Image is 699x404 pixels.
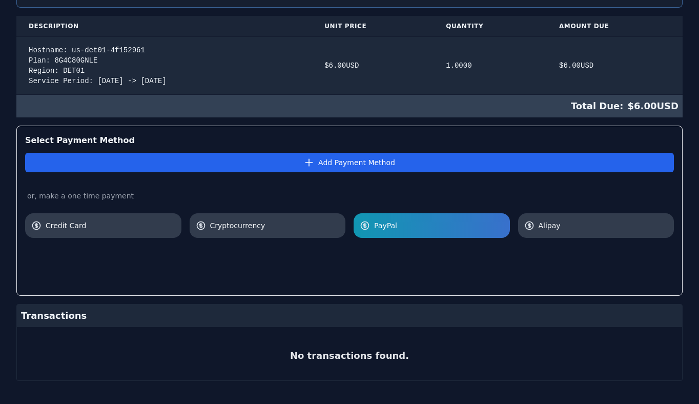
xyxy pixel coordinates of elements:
[324,60,421,71] div: $ 6.00 USD
[25,134,674,147] div: Select Payment Method
[446,60,534,71] div: 1.0000
[46,220,175,231] span: Credit Card
[434,16,547,37] th: Quantity
[374,220,504,231] span: PayPal
[29,45,300,86] div: Hostname: us-det01-4f152961 Plan: 8G4C80GNLE Region: DET01 Service Period: [DATE] -> [DATE]
[16,16,312,37] th: Description
[210,220,340,231] span: Cryptocurrency
[547,16,683,37] th: Amount Due
[17,305,682,327] div: Transactions
[539,220,668,231] span: Alipay
[312,16,434,37] th: Unit Price
[290,349,409,363] h2: No transactions found.
[25,191,674,201] div: or, make a one time payment
[16,95,683,117] div: $ 6.00 USD
[25,153,674,172] button: Add Payment Method
[543,248,674,275] iframe: PayPal
[571,99,628,113] span: Total Due:
[559,60,670,71] div: $ 6.00 USD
